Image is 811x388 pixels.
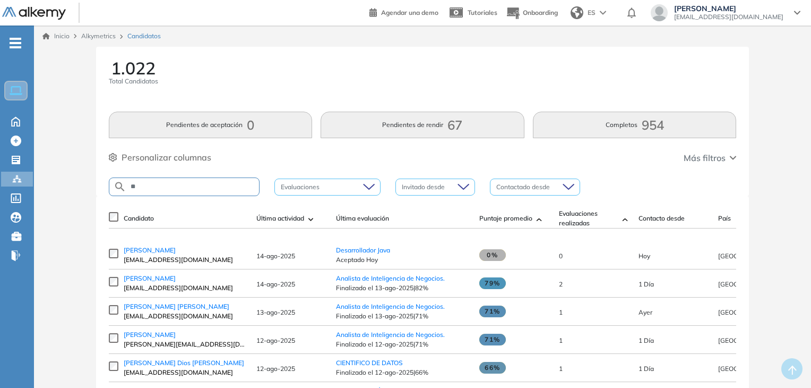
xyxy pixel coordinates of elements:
[718,214,731,223] span: País
[479,214,532,223] span: Puntaje promedio
[718,336,784,344] span: [GEOGRAPHIC_DATA]
[559,209,618,228] span: Evaluaciones realizadas
[479,249,506,261] span: 0%
[381,9,438,16] span: Agendar una demo
[639,308,652,316] span: 13-ago-2025
[256,365,295,373] span: 12-ago-2025
[124,214,154,223] span: Candidato
[600,11,606,15] img: arrow
[639,252,650,260] span: 14-ago-2025
[559,365,563,373] span: 1
[124,358,246,368] a: [PERSON_NAME] Dios [PERSON_NAME]
[674,4,783,13] span: [PERSON_NAME]
[523,9,558,16] span: Onboarding
[684,151,726,164] span: Más filtros
[111,60,156,77] span: 1.022
[124,246,176,254] span: [PERSON_NAME]
[124,302,229,310] span: [PERSON_NAME] [PERSON_NAME]
[336,246,390,254] a: Desarrollador Java
[639,365,654,373] span: 12-ago-2025
[718,308,784,316] span: [GEOGRAPHIC_DATA]
[122,151,211,164] span: Personalizar columnas
[256,280,295,288] span: 14-ago-2025
[124,283,246,293] span: [EMAIL_ADDRESS][DOMAIN_NAME]
[10,42,21,44] i: -
[506,2,558,24] button: Onboarding
[479,334,506,345] span: 71%
[308,218,314,221] img: [missing "en.ARROW_ALT" translation]
[684,151,736,164] button: Más filtros
[639,336,654,344] span: 12-ago-2025
[336,368,469,377] span: Finalizado el 12-ago-2025 | 66%
[336,255,469,265] span: Aceptado Hoy
[336,283,469,293] span: Finalizado el 13-ago-2025 | 82%
[639,214,685,223] span: Contacto desde
[321,112,524,138] button: Pendientes de rendir67
[124,274,176,282] span: [PERSON_NAME]
[42,31,70,41] a: Inicio
[256,214,304,223] span: Última actividad
[124,246,246,255] a: [PERSON_NAME]
[336,214,389,223] span: Última evaluación
[537,218,542,221] img: [missing "en.ARROW_ALT" translation]
[124,302,246,311] a: [PERSON_NAME] [PERSON_NAME]
[124,359,244,367] span: [PERSON_NAME] Dios [PERSON_NAME]
[674,13,783,21] span: [EMAIL_ADDRESS][DOMAIN_NAME]
[479,362,506,374] span: 66%
[256,308,295,316] span: 13-ago-2025
[256,252,295,260] span: 14-ago-2025
[479,277,506,289] span: 79%
[124,340,246,349] span: [PERSON_NAME][EMAIL_ADDRESS][DOMAIN_NAME]
[369,5,438,18] a: Agendar una demo
[639,280,654,288] span: 12-ago-2025
[124,255,246,265] span: [EMAIL_ADDRESS][DOMAIN_NAME]
[256,336,295,344] span: 12-ago-2025
[127,31,161,41] span: Candidatos
[336,302,445,310] a: Analista de Inteligencia de Negocios.
[109,151,211,164] button: Personalizar columnas
[718,252,784,260] span: [GEOGRAPHIC_DATA]
[588,8,596,18] span: ES
[718,365,784,373] span: [GEOGRAPHIC_DATA]
[533,112,737,138] button: Completos954
[109,77,158,86] span: Total Candidatos
[114,180,126,193] img: SEARCH_ALT
[571,6,583,19] img: world
[336,311,469,321] span: Finalizado el 13-ago-2025 | 71%
[124,331,176,339] span: [PERSON_NAME]
[559,252,563,260] span: 0
[468,9,497,16] span: Tutoriales
[124,274,246,283] a: [PERSON_NAME]
[124,311,246,321] span: [EMAIL_ADDRESS][DOMAIN_NAME]
[2,7,66,20] img: Logo
[718,280,784,288] span: [GEOGRAPHIC_DATA]
[479,306,506,317] span: 71%
[559,308,563,316] span: 1
[81,32,116,40] span: Alkymetrics
[623,218,628,221] img: [missing "en.ARROW_ALT" translation]
[124,330,246,340] a: [PERSON_NAME]
[559,336,563,344] span: 1
[336,331,445,339] a: Analista de Inteligencia de Negocios.
[336,274,445,282] a: Analista de Inteligencia de Negocios.
[336,340,469,349] span: Finalizado el 12-ago-2025 | 71%
[124,368,246,377] span: [EMAIL_ADDRESS][DOMAIN_NAME]
[109,112,313,138] button: Pendientes de aceptación0
[559,280,563,288] span: 2
[336,359,403,367] a: CIENTIFICO DE DATOS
